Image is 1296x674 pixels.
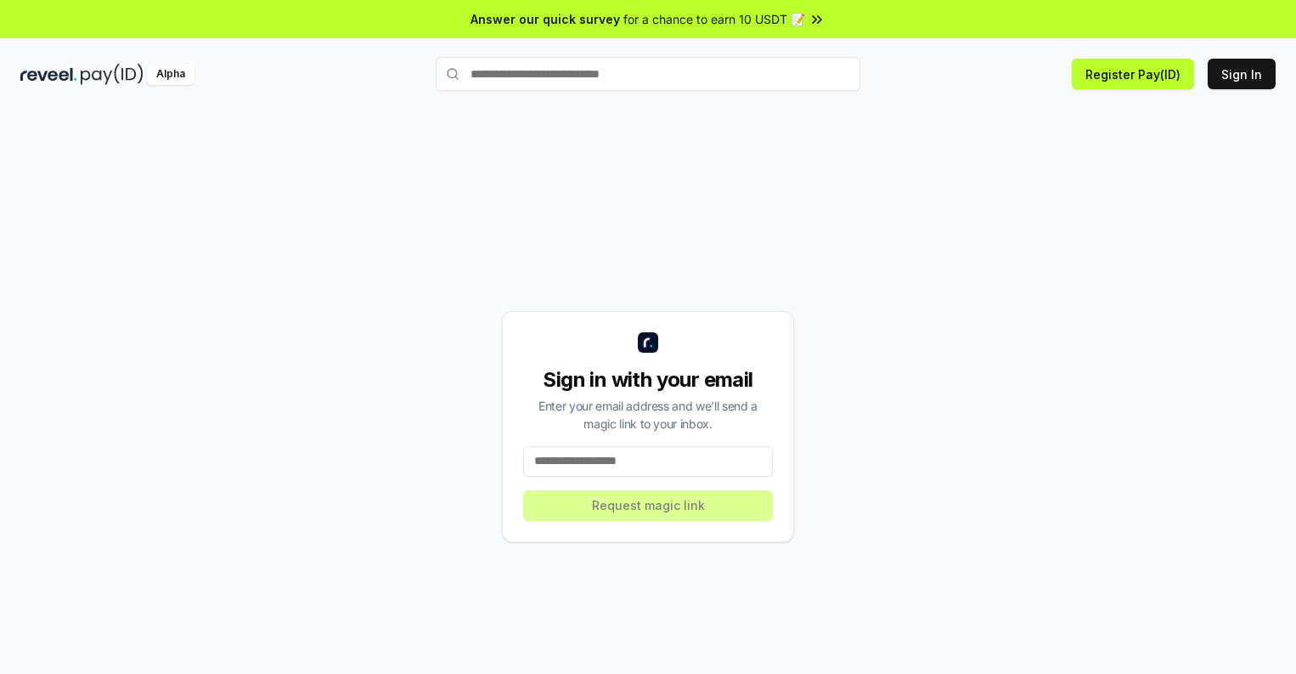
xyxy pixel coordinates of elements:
img: logo_small [638,332,658,353]
button: Register Pay(ID) [1072,59,1194,89]
img: reveel_dark [20,64,77,85]
div: Alpha [147,64,194,85]
span: Answer our quick survey [471,10,620,28]
img: pay_id [81,64,144,85]
span: for a chance to earn 10 USDT 📝 [623,10,805,28]
div: Sign in with your email [523,366,773,394]
button: Sign In [1208,59,1276,89]
div: Enter your email address and we’ll send a magic link to your inbox. [523,397,773,433]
